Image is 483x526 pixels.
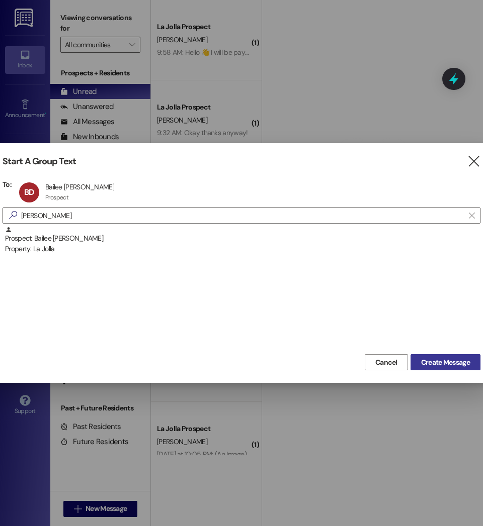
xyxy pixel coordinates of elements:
[3,180,12,189] h3: To:
[24,187,34,197] span: BD
[3,156,76,167] h3: Start A Group Text
[411,354,480,370] button: Create Message
[464,208,480,223] button: Clear text
[21,208,464,223] input: Search for any contact or apartment
[5,244,480,254] div: Property: La Jolla
[469,212,474,220] i: 
[467,156,480,167] i: 
[375,357,397,368] span: Cancel
[45,182,114,191] div: Bailee [PERSON_NAME]
[5,210,21,221] i: 
[365,354,408,370] button: Cancel
[45,193,68,201] div: Prospect
[5,226,480,255] div: Prospect: Bailee [PERSON_NAME]
[421,357,470,368] span: Create Message
[3,226,480,251] div: Prospect: Bailee [PERSON_NAME]Property: La Jolla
